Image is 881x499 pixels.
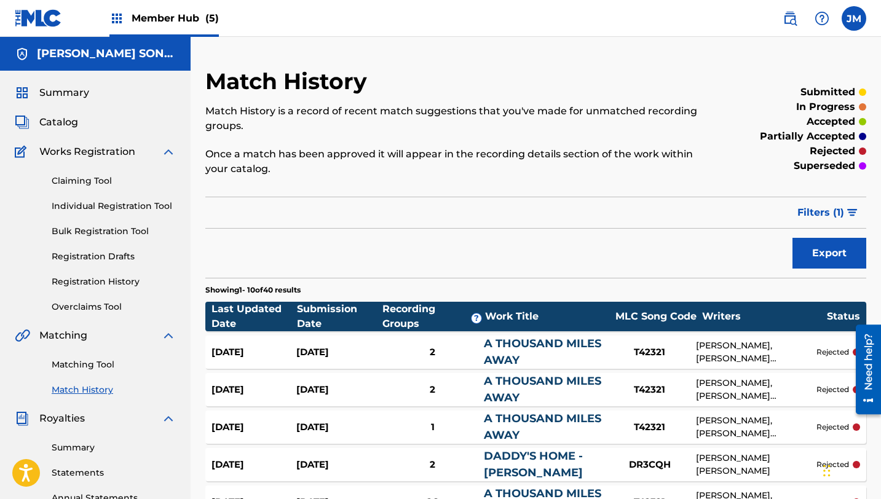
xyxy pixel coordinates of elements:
p: in progress [796,100,855,114]
div: [PERSON_NAME], [PERSON_NAME] [PERSON_NAME] [696,414,816,440]
img: search [783,11,797,26]
div: 2 [382,345,484,360]
span: Catalog [39,115,78,130]
span: Royalties [39,411,85,426]
img: expand [161,411,176,426]
img: Summary [15,85,30,100]
div: DR3CQH [604,458,696,472]
div: [DATE] [296,420,381,434]
p: rejected [816,422,849,433]
div: [DATE] [296,458,381,472]
img: Royalties [15,411,30,426]
span: ? [472,313,481,323]
span: Member Hub [132,11,219,25]
a: Bulk Registration Tool [52,225,176,238]
a: A THOUSAND MILES AWAY [484,374,601,404]
div: Help [810,6,834,31]
p: rejected [816,459,849,470]
div: [PERSON_NAME], [PERSON_NAME] [PERSON_NAME] [696,377,816,403]
a: CatalogCatalog [15,115,78,130]
a: Public Search [778,6,802,31]
img: Catalog [15,115,30,130]
img: filter [847,209,858,216]
img: Top Rightsholders [109,11,124,26]
div: [DATE] [211,458,296,472]
p: submitted [800,85,855,100]
a: Match History [52,383,176,396]
span: Filters ( 1 ) [797,205,844,220]
span: Matching [39,328,87,343]
div: Work Title [485,309,610,324]
p: Showing 1 - 10 of 40 results [205,285,301,296]
div: User Menu [842,6,866,31]
span: Summary [39,85,89,100]
iframe: Chat Widget [820,440,881,499]
a: Registration Drafts [52,250,176,263]
div: [DATE] [211,383,296,397]
div: T42321 [604,420,696,434]
h2: Match History [205,68,373,95]
iframe: Resource Center [847,320,881,418]
a: Summary [52,441,176,454]
div: [PERSON_NAME] [PERSON_NAME] [696,452,816,477]
div: Writers [702,309,827,324]
h5: MILLER SONGKRAFT [37,47,176,61]
img: expand [161,328,176,343]
div: Drag [823,452,831,489]
div: [DATE] [296,345,381,360]
img: help [815,11,829,26]
button: Export [792,238,866,269]
a: Registration History [52,275,176,288]
p: rejected [816,384,849,395]
button: Filters (1) [790,197,866,228]
a: Matching Tool [52,358,176,371]
div: Recording Groups [382,302,485,331]
div: [DATE] [211,345,296,360]
a: Claiming Tool [52,175,176,187]
div: Status [827,309,860,324]
div: Submission Date [297,302,382,331]
div: [PERSON_NAME], [PERSON_NAME] [PERSON_NAME] [696,339,816,365]
a: Individual Registration Tool [52,200,176,213]
p: rejected [810,144,855,159]
div: [DATE] [211,420,296,434]
div: T42321 [604,383,696,397]
img: Matching [15,328,30,343]
p: accepted [807,114,855,129]
p: Once a match has been approved it will appear in the recording details section of the work within... [205,147,714,176]
a: Statements [52,466,176,479]
span: Works Registration [39,144,135,159]
p: partially accepted [760,129,855,144]
img: Works Registration [15,144,31,159]
div: 2 [382,458,484,472]
span: (5) [205,12,219,24]
img: MLC Logo [15,9,62,27]
div: Last Updated Date [211,302,297,331]
img: expand [161,144,176,159]
div: [DATE] [296,383,381,397]
img: Accounts [15,47,30,61]
div: 1 [382,420,484,434]
a: A THOUSAND MILES AWAY [484,412,601,442]
div: MLC Song Code [610,309,702,324]
p: superseded [794,159,855,173]
a: A THOUSAND MILES AWAY [484,337,601,367]
a: SummarySummary [15,85,89,100]
div: 2 [382,383,484,397]
div: T42321 [604,345,696,360]
a: Overclaims Tool [52,301,176,313]
a: DADDY'S HOME -[PERSON_NAME] [484,449,583,479]
p: Match History is a record of recent match suggestions that you've made for unmatched recording gr... [205,104,714,133]
p: rejected [816,347,849,358]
